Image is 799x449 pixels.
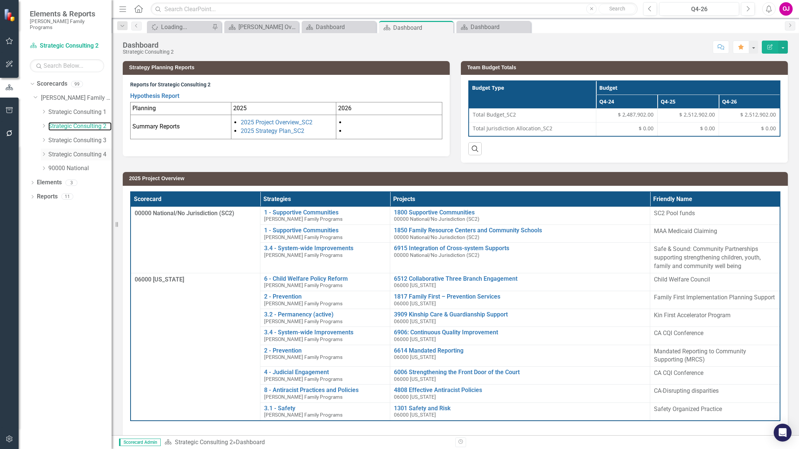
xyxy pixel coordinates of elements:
[260,291,390,309] td: Double-Click to Edit Right Click for Context Menu
[260,225,390,243] td: Double-Click to Edit Right Click for Context Menu
[260,207,390,225] td: Double-Click to Edit Right Click for Context Menu
[394,318,436,324] span: 06000 [US_STATE]
[41,94,112,102] a: [PERSON_NAME] Family Programs
[71,81,83,87] div: 99
[394,276,646,282] a: 6512 Collaborative Three Branch Engagement
[394,394,436,400] span: 06000 [US_STATE]
[471,22,529,32] div: Dashboard
[37,80,67,88] a: Scorecards
[264,300,343,306] span: [PERSON_NAME] Family Programs
[238,22,297,32] div: [PERSON_NAME] Overview
[390,345,650,367] td: Double-Click to Edit Right Click for Context Menu
[130,92,179,99] a: Hypothesis Report
[394,252,479,258] span: 00000 National/No Jurisdiction (SC2)
[639,125,654,132] span: $ 0.00
[679,111,715,118] span: $ 2,512,902.00
[4,9,17,22] img: ClearPoint Strategy
[394,216,479,222] span: 00000 National/No Jurisdiction (SC2)
[264,209,386,216] a: 1 - Supportive Communities
[390,273,650,291] td: Double-Click to Edit Right Click for Context Menu
[779,2,793,16] button: OJ
[700,125,715,132] span: $ 0.00
[48,122,112,131] a: Strategic Consulting 2
[394,245,646,252] a: 6915 Integration of Cross-system Supports
[260,367,390,385] td: Double-Click to Edit Right Click for Context Menu
[231,102,336,115] td: 2025
[264,412,343,418] span: [PERSON_NAME] Family Programs
[650,207,780,225] td: Double-Click to Edit
[394,376,436,382] span: 06000 [US_STATE]
[394,336,436,342] span: 06000 [US_STATE]
[654,405,722,413] span: Safety Organized Practice
[390,402,650,421] td: Double-Click to Edit Right Click for Context Menu
[394,329,646,336] a: 6906: Continuous Quality Improvement
[164,438,450,447] div: »
[654,348,746,363] span: Mandated Reporting to Community Supporting (MRCS)
[394,227,646,234] a: 1850 Family Resource Centers and Community Schools
[264,245,386,252] a: 3.4 - System-wide Improvements
[123,49,174,55] div: Strategic Consulting 2
[48,164,112,173] a: 90000 National
[61,194,73,200] div: 11
[260,309,390,327] td: Double-Click to Edit Right Click for Context Menu
[30,42,104,50] a: Strategic Consulting 2
[264,293,386,300] a: 2 - Prevention
[394,387,646,394] a: 4808 Effective Antiracist Policies
[390,291,650,309] td: Double-Click to Edit Right Click for Context Menu
[394,412,436,418] span: 06000 [US_STATE]
[264,216,343,222] span: [PERSON_NAME] Family Programs
[394,405,646,412] a: 1301 Safety and Risk
[650,385,780,402] td: Double-Click to Edit
[390,243,650,273] td: Double-Click to Edit Right Click for Context Menu
[390,367,650,385] td: Double-Click to Edit Right Click for Context Menu
[175,439,233,446] a: Strategic Consulting 2
[394,234,479,240] span: 00000 National/No Jurisdiction (SC2)
[316,22,374,32] div: Dashboard
[394,347,646,354] a: 6614 Mandated Reporting
[123,41,174,49] div: Dashboard
[264,329,386,336] a: 3.4 - System-wide Improvements
[151,3,638,16] input: Search ClearPoint...
[130,82,211,87] strong: Reports for Strategic Consulting 2
[48,150,112,159] a: Strategic Consulting 4
[260,243,390,273] td: Double-Click to Edit Right Click for Context Menu
[37,192,58,201] a: Reports
[393,23,452,32] div: Dashboard
[264,394,343,400] span: [PERSON_NAME] Family Programs
[260,385,390,402] td: Double-Click to Edit Right Click for Context Menu
[394,300,436,306] span: 06000 [US_STATE]
[260,345,390,367] td: Double-Click to Edit Right Click for Context Menu
[394,293,646,300] a: 1817 Family First – Prevention Services
[132,122,229,131] p: Summary Reports
[650,243,780,273] td: Double-Click to Edit
[394,282,436,288] span: 06000 [US_STATE]
[761,125,776,132] span: $ 0.00
[264,369,386,376] a: 4 - Judicial Engagement
[119,439,161,446] span: Scorecard Admin
[390,385,650,402] td: Double-Click to Edit Right Click for Context Menu
[618,111,654,118] span: $ 2,487,902.00
[390,207,650,225] td: Double-Click to Edit Right Click for Context Menu
[264,227,386,234] a: 1 - Supportive Communities
[161,22,210,32] div: Loading...
[654,210,695,217] span: SC2 Pool funds
[264,405,386,412] a: 3.1 - Safety
[609,6,625,12] span: Search
[336,102,442,115] td: 2026
[135,276,184,283] span: 06000 [US_STATE]
[131,102,231,115] td: Planning
[241,127,304,134] a: 2025 Strategy Plan_SC2
[774,424,792,442] div: Open Intercom Messenger
[260,327,390,345] td: Double-Click to Edit Right Click for Context Menu
[467,65,784,70] h3: Team Budget Totals
[650,225,780,243] td: Double-Click to Edit
[129,65,446,70] h3: Strategy Planning Reports
[236,439,265,446] div: Dashboard
[654,312,731,319] span: Kin First Accelerator Program
[654,369,703,376] span: CA CQI Conference
[264,354,343,360] span: [PERSON_NAME] Family Programs
[304,22,374,32] a: Dashboard
[390,327,650,345] td: Double-Click to Edit Right Click for Context Menu
[650,309,780,327] td: Double-Click to Edit
[650,291,780,309] td: Double-Click to Edit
